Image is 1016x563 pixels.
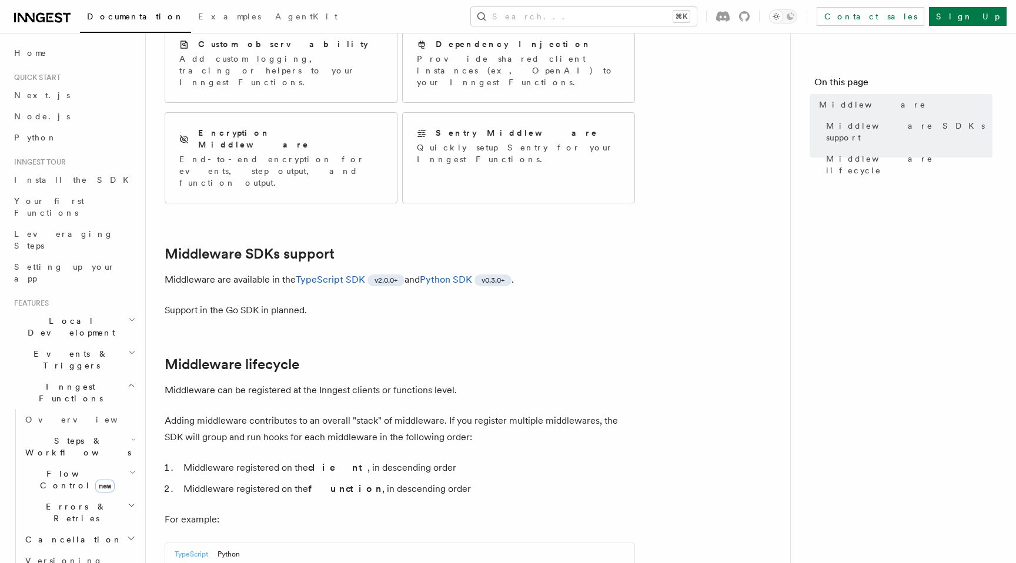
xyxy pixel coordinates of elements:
a: Documentation [80,4,191,33]
a: Sign Up [929,7,1007,26]
button: Steps & Workflows [21,430,138,463]
button: Local Development [9,310,138,343]
span: Next.js [14,91,70,100]
a: Middleware [814,94,992,115]
a: Sentry MiddlewareQuickly setup Sentry for your Inngest Functions. [402,112,635,203]
p: Provide shared client instances (ex, OpenAI) to your Inngest Functions. [417,53,620,88]
a: Middleware SDKs support [165,246,335,262]
button: Toggle dark mode [769,9,797,24]
p: Middleware are available in the and . [165,272,635,288]
li: Middleware registered on the , in descending order [180,481,635,497]
a: Encryption MiddlewareEnd-to-end encryption for events, step output, and function output. [165,112,397,203]
button: Inngest Functions [9,376,138,409]
span: Flow Control [21,468,129,491]
span: Examples [198,12,261,21]
a: Middleware SDKs support [821,115,992,148]
span: Cancellation [21,534,122,545]
a: Home [9,42,138,63]
a: Your first Functions [9,190,138,223]
h2: Sentry Middleware [436,127,598,139]
span: Your first Functions [14,196,84,217]
h2: Custom observability [198,38,368,50]
span: Install the SDK [14,175,136,185]
a: Dependency InjectionProvide shared client instances (ex, OpenAI) to your Inngest Functions. [402,24,635,103]
span: Features [9,299,49,308]
li: Middleware registered on the , in descending order [180,460,635,476]
a: Contact sales [817,7,924,26]
p: Middleware can be registered at the Inngest clients or functions level. [165,382,635,398]
a: Node.js [9,106,138,127]
span: Leveraging Steps [14,229,113,250]
button: Events & Triggers [9,343,138,376]
span: AgentKit [275,12,337,21]
span: Errors & Retries [21,501,128,524]
span: Inngest tour [9,157,66,167]
button: Errors & Retries [21,496,138,529]
p: Quickly setup Sentry for your Inngest Functions. [417,142,620,165]
span: Python [14,133,57,142]
h2: Encryption Middleware [198,127,383,150]
span: Middleware [819,99,926,110]
a: Python SDK [420,274,472,285]
span: Inngest Functions [9,381,127,404]
span: Quick start [9,73,61,82]
a: Examples [191,4,268,32]
span: Home [14,47,47,59]
button: Cancellation [21,529,138,550]
p: Add custom logging, tracing or helpers to your Inngest Functions. [179,53,383,88]
span: new [95,480,115,492]
a: AgentKit [268,4,345,32]
span: Middleware SDKs support [826,120,992,143]
a: Overview [21,409,138,430]
span: Events & Triggers [9,348,128,371]
h2: Dependency Injection [436,38,591,50]
a: Middleware lifecycle [165,356,299,373]
span: Overview [25,415,146,424]
p: Support in the Go SDK in planned. [165,302,635,319]
h4: On this page [814,75,992,94]
span: v0.3.0+ [482,276,504,285]
span: Documentation [87,12,184,21]
kbd: ⌘K [673,11,690,22]
a: Setting up your app [9,256,138,289]
a: Python [9,127,138,148]
strong: client [308,462,367,473]
a: Install the SDK [9,169,138,190]
button: Flow Controlnew [21,463,138,496]
span: v2.0.0+ [375,276,397,285]
a: TypeScript SDK [296,274,365,285]
button: Search...⌘K [471,7,697,26]
a: Custom observabilityAdd custom logging, tracing or helpers to your Inngest Functions. [165,24,397,103]
a: Next.js [9,85,138,106]
span: Setting up your app [14,262,115,283]
p: End-to-end encryption for events, step output, and function output. [179,153,383,189]
span: Node.js [14,112,70,121]
strong: function [308,483,382,494]
span: Middleware lifecycle [826,153,992,176]
p: For example: [165,511,635,528]
span: Steps & Workflows [21,435,131,458]
p: Adding middleware contributes to an overall "stack" of middleware. If you register multiple middl... [165,413,635,445]
a: Leveraging Steps [9,223,138,256]
a: Middleware lifecycle [821,148,992,181]
span: Local Development [9,315,128,339]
